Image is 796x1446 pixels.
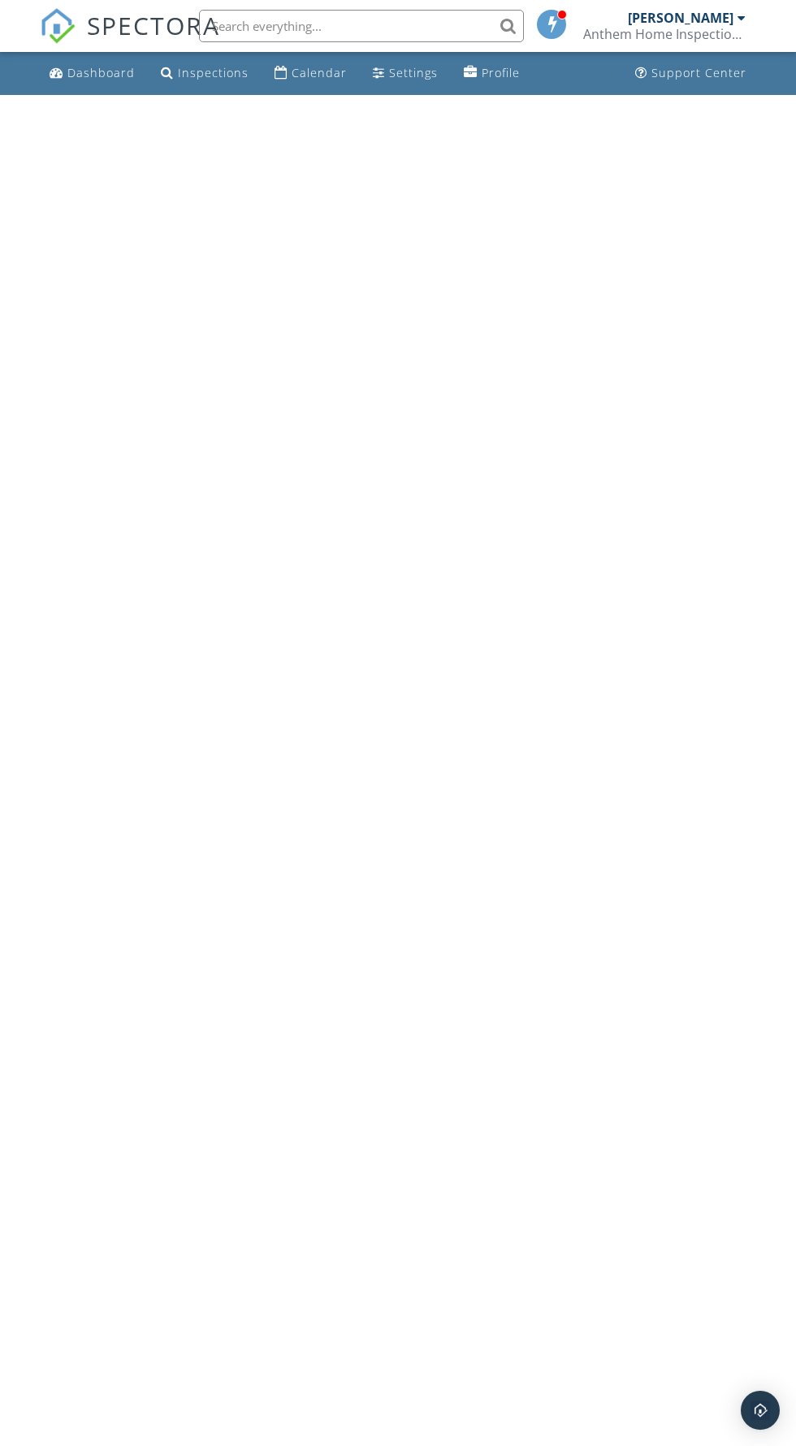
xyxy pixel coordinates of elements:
div: [PERSON_NAME] [628,10,733,26]
div: Settings [389,65,438,80]
input: Search everything... [199,10,524,42]
img: The Best Home Inspection Software - Spectora [40,8,76,44]
div: Dashboard [67,65,135,80]
a: Dashboard [43,58,141,88]
a: Support Center [629,58,753,88]
a: Calendar [268,58,353,88]
span: SPECTORA [87,8,220,42]
div: Anthem Home Inspections [583,26,746,42]
a: Profile [457,58,526,88]
div: Support Center [651,65,746,80]
a: Inspections [154,58,255,88]
a: SPECTORA [40,22,220,56]
div: Calendar [292,65,347,80]
div: Inspections [178,65,249,80]
div: Profile [482,65,520,80]
div: Open Intercom Messenger [741,1391,780,1430]
a: Settings [366,58,444,88]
